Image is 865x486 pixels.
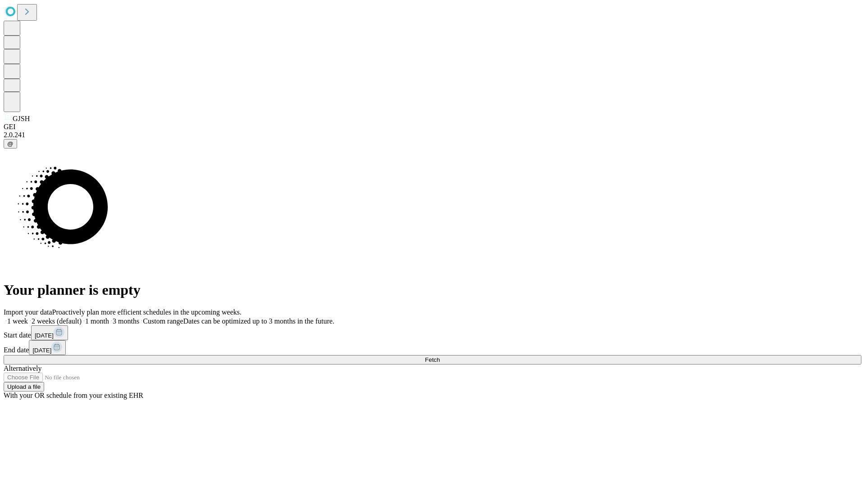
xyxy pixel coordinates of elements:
button: Fetch [4,355,861,364]
span: 3 months [113,317,139,325]
h1: Your planner is empty [4,282,861,298]
span: GJSH [13,115,30,122]
span: Import your data [4,308,52,316]
span: 1 week [7,317,28,325]
button: [DATE] [29,340,66,355]
span: Custom range [143,317,183,325]
span: 1 month [85,317,109,325]
span: Alternatively [4,364,41,372]
button: [DATE] [31,325,68,340]
span: Dates can be optimized up to 3 months in the future. [183,317,334,325]
span: With your OR schedule from your existing EHR [4,391,143,399]
span: @ [7,140,14,147]
span: Fetch [425,356,440,363]
div: End date [4,340,861,355]
button: @ [4,139,17,148]
div: 2.0.241 [4,131,861,139]
span: [DATE] [35,332,54,339]
div: GEI [4,123,861,131]
div: Start date [4,325,861,340]
span: 2 weeks (default) [32,317,82,325]
button: Upload a file [4,382,44,391]
span: [DATE] [32,347,51,354]
span: Proactively plan more efficient schedules in the upcoming weeks. [52,308,241,316]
